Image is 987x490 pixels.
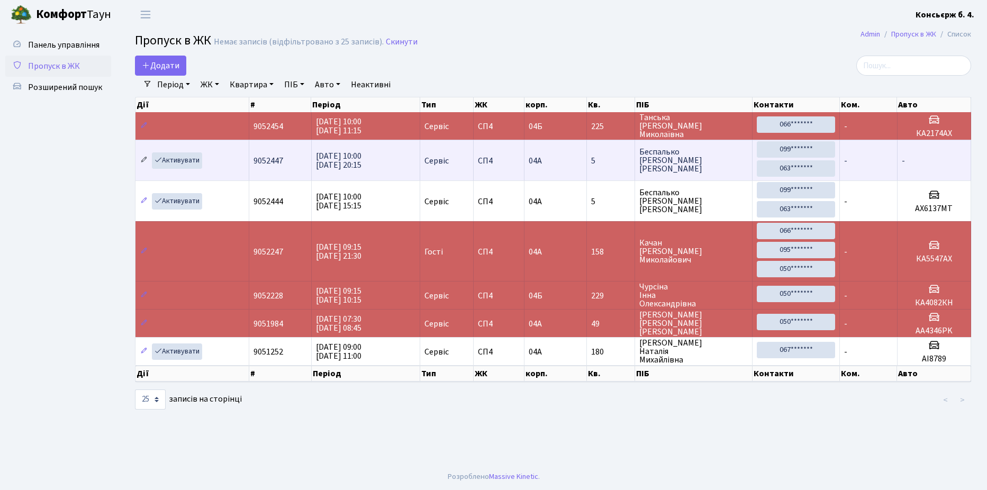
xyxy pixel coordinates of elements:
div: Розроблено . [448,471,540,483]
a: Admin [861,29,880,40]
th: Кв. [587,97,635,112]
a: Авто [311,76,345,94]
span: [DATE] 10:00 [DATE] 11:15 [316,116,361,137]
span: Сервіс [424,320,449,328]
span: Гості [424,248,443,256]
span: Сервіс [424,292,449,300]
span: Панель управління [28,39,99,51]
th: # [249,97,311,112]
span: Качан [PERSON_NAME] Миколайович [639,239,748,264]
h5: АІ8789 [902,354,967,364]
span: [DATE] 09:15 [DATE] 10:15 [316,285,361,306]
th: ЖК [474,366,524,382]
th: корп. [524,366,587,382]
a: Активувати [152,343,202,360]
span: 158 [591,248,630,256]
span: Сервіс [424,157,449,165]
a: Пропуск в ЖК [5,56,111,77]
span: [PERSON_NAME] Наталія Михайлівна [639,339,748,364]
span: СП4 [478,320,520,328]
label: записів на сторінці [135,389,242,410]
span: 9052454 [253,121,283,132]
th: Контакти [753,366,840,382]
th: Ком. [840,97,897,112]
span: 229 [591,292,630,300]
th: корп. [524,97,587,112]
span: - [844,121,847,132]
h5: КА5547АХ [902,254,967,264]
span: - [902,155,905,167]
span: 04А [529,318,542,330]
span: 9051984 [253,318,283,330]
a: Неактивні [347,76,395,94]
span: Таун [36,6,111,24]
span: 04А [529,346,542,358]
th: Період [311,97,420,112]
b: Консьєрж б. 4. [916,9,974,21]
a: Massive Kinetic [489,471,538,482]
span: СП4 [478,157,520,165]
span: [DATE] 07:30 [DATE] 08:45 [316,313,361,334]
span: 04Б [529,121,542,132]
h5: AX6137MT [902,204,967,214]
th: Авто [897,97,971,112]
span: Сервіс [424,122,449,131]
button: Переключити навігацію [132,6,159,23]
input: Пошук... [856,56,971,76]
span: Беспалько [PERSON_NAME] [PERSON_NAME] [639,188,748,214]
span: - [844,346,847,358]
th: Контакти [753,97,840,112]
span: 225 [591,122,630,131]
span: Сервіс [424,348,449,356]
span: Додати [142,60,179,71]
li: Список [936,29,971,40]
span: - [844,196,847,207]
span: - [844,290,847,302]
th: Період [312,366,421,382]
span: - [844,155,847,167]
h5: КА4082КН [902,298,967,308]
th: Ком. [840,366,897,382]
a: ЖК [196,76,223,94]
th: Тип [420,366,473,382]
span: 9052228 [253,290,283,302]
span: [PERSON_NAME] [PERSON_NAME] [PERSON_NAME] [639,311,748,336]
a: Період [153,76,194,94]
span: Пропуск в ЖК [28,60,80,72]
th: Дії [135,97,249,112]
div: Немає записів (відфільтровано з 25 записів). [214,37,384,47]
th: ПІБ [635,97,753,112]
a: Активувати [152,152,202,169]
h5: КА2174АХ [902,129,967,139]
a: Квартира [225,76,278,94]
span: Пропуск в ЖК [135,31,211,50]
span: 04Б [529,290,542,302]
b: Комфорт [36,6,87,23]
span: 9052247 [253,246,283,258]
span: [DATE] 09:00 [DATE] 11:00 [316,341,361,362]
th: # [249,366,311,382]
span: 04А [529,155,542,167]
a: Розширений пошук [5,77,111,98]
span: 180 [591,348,630,356]
th: Тип [420,97,473,112]
span: Сервіс [424,197,449,206]
a: Пропуск в ЖК [891,29,936,40]
th: Дії [135,366,249,382]
span: 9051252 [253,346,283,358]
span: 04А [529,246,542,258]
span: СП4 [478,248,520,256]
span: 9052444 [253,196,283,207]
span: 04А [529,196,542,207]
span: [DATE] 10:00 [DATE] 15:15 [316,191,361,212]
a: Активувати [152,193,202,210]
span: 9052447 [253,155,283,167]
span: Танська [PERSON_NAME] Миколаївна [639,113,748,139]
span: СП4 [478,197,520,206]
span: - [844,318,847,330]
nav: breadcrumb [845,23,987,46]
th: ПІБ [635,366,753,382]
a: Скинути [386,37,418,47]
span: 49 [591,320,630,328]
span: Беспалько [PERSON_NAME] [PERSON_NAME] [639,148,748,173]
